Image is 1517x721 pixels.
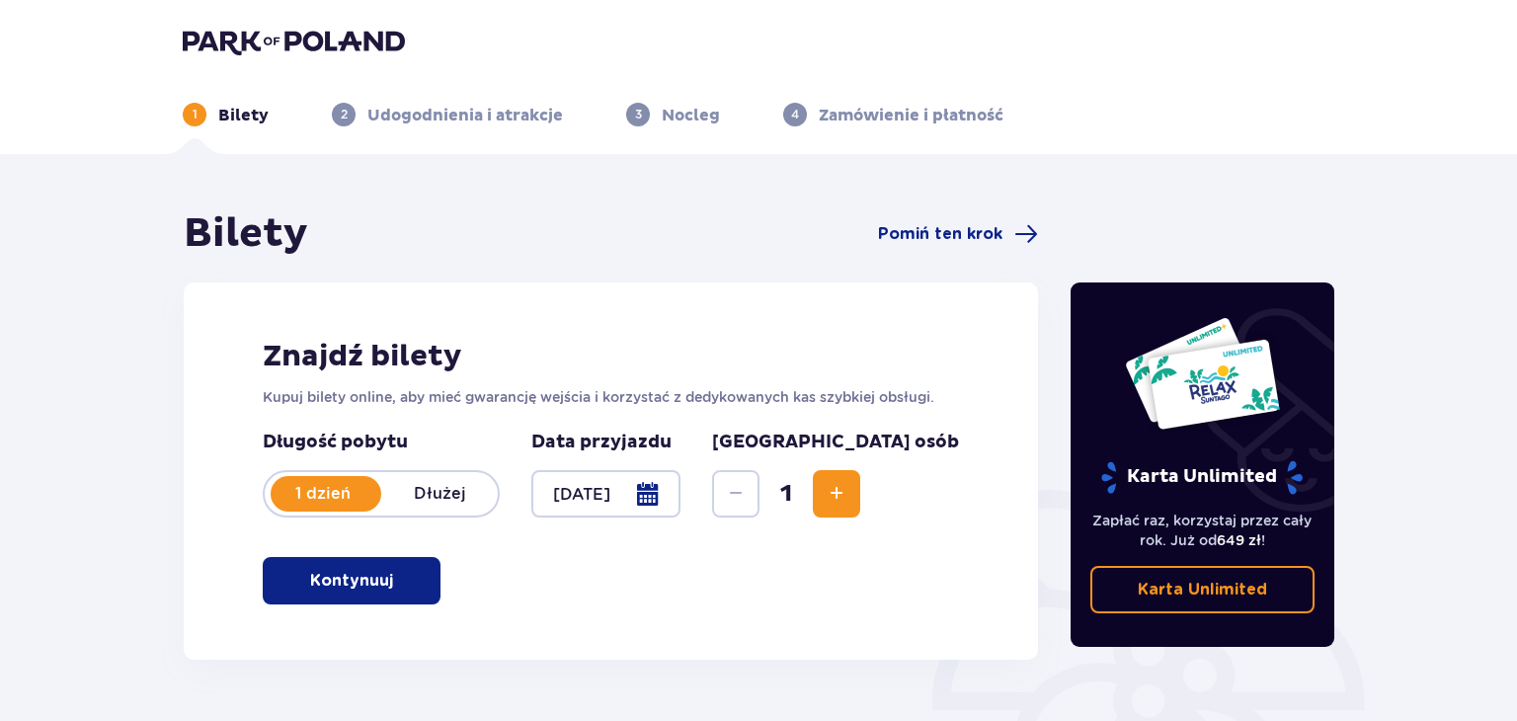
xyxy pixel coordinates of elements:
p: Zamówienie i płatność [819,105,1003,126]
p: 1 [193,106,198,123]
p: 2 [341,106,348,123]
a: Pomiń ten krok [878,222,1038,246]
div: 1Bilety [183,103,269,126]
p: Zapłać raz, korzystaj przez cały rok. Już od ! [1090,511,1316,550]
span: Pomiń ten krok [878,223,1002,245]
span: 649 zł [1217,532,1261,548]
p: Karta Unlimited [1099,460,1305,495]
h2: Znajdź bilety [263,338,959,375]
p: Udogodnienia i atrakcje [367,105,563,126]
p: Data przyjazdu [531,431,672,454]
p: 4 [791,106,799,123]
div: 4Zamówienie i płatność [783,103,1003,126]
p: Karta Unlimited [1138,579,1267,601]
p: 3 [635,106,642,123]
p: Kontynuuj [310,570,393,592]
div: 2Udogodnienia i atrakcje [332,103,563,126]
p: Bilety [218,105,269,126]
p: Nocleg [662,105,720,126]
p: Kupuj bilety online, aby mieć gwarancję wejścia i korzystać z dedykowanych kas szybkiej obsługi. [263,387,959,407]
button: Zmniejsz [712,470,759,518]
p: Dłużej [381,483,498,505]
p: 1 dzień [265,483,381,505]
a: Karta Unlimited [1090,566,1316,613]
span: 1 [763,479,809,509]
button: Zwiększ [813,470,860,518]
img: Dwie karty całoroczne do Suntago z napisem 'UNLIMITED RELAX', na białym tle z tropikalnymi liśćmi... [1124,316,1281,431]
button: Kontynuuj [263,557,440,604]
p: [GEOGRAPHIC_DATA] osób [712,431,959,454]
h1: Bilety [184,209,308,259]
p: Długość pobytu [263,431,500,454]
div: 3Nocleg [626,103,720,126]
img: Park of Poland logo [183,28,405,55]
